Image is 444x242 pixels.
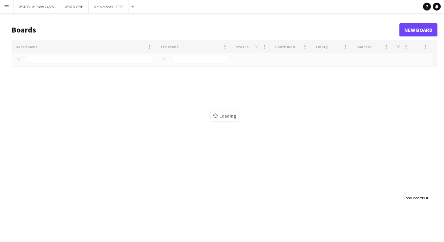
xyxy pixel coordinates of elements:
[426,195,428,200] span: 0
[404,191,428,204] div: :
[211,111,238,121] span: Loading
[11,25,399,35] h1: Boards
[404,195,425,200] span: Total Boards
[13,0,59,13] button: WKD Blue Crew 24/25
[399,23,437,36] a: New Board
[59,0,89,13] button: WKD X VIBE
[89,0,129,13] button: Deliveroo H1 2025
